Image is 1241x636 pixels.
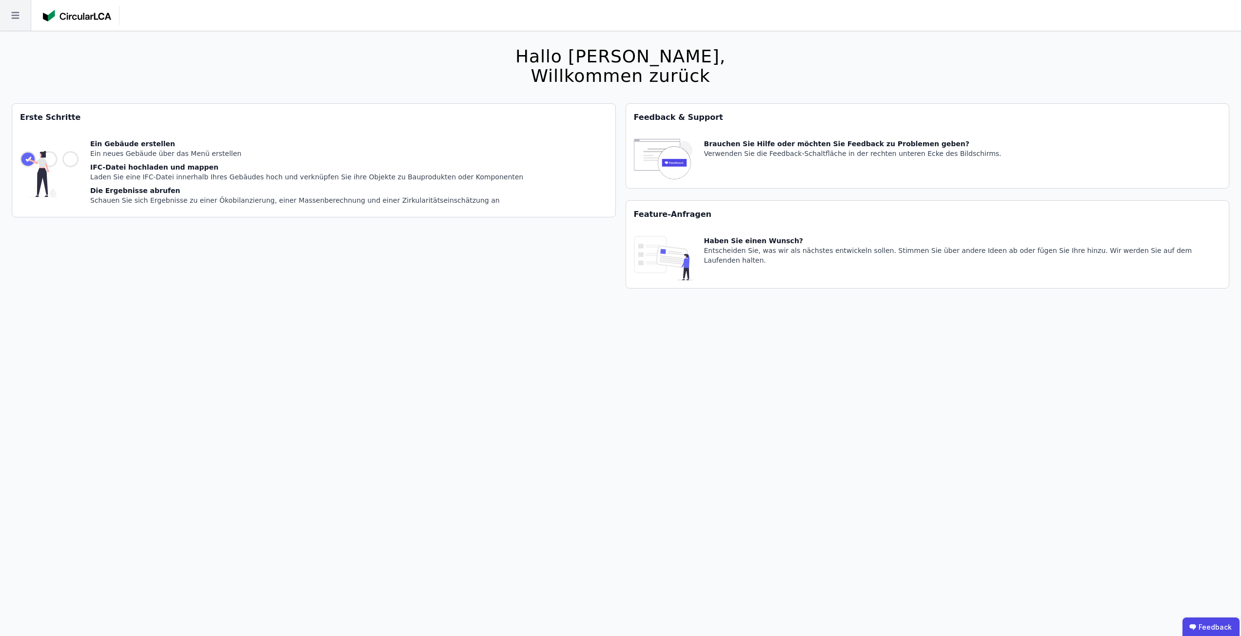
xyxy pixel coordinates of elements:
img: feature_request_tile-UiXE1qGU.svg [634,236,692,280]
div: Die Ergebnisse abrufen [90,186,523,195]
div: Haben Sie einen Wunsch? [704,236,1221,246]
div: IFC-Datei hochladen und mappen [90,162,523,172]
div: Hallo [PERSON_NAME], [515,47,726,66]
div: Schauen Sie sich Ergebnisse zu einer Ökobilanzierung, einer Massenberechnung und einer Zirkularit... [90,195,523,205]
div: Erste Schritte [12,104,615,131]
img: feedback-icon-HCTs5lye.svg [634,139,692,180]
div: Feedback & Support [626,104,1229,131]
div: Verwenden Sie die Feedback-Schaltfläche in der rechten unteren Ecke des Bildschirms. [704,149,1002,158]
div: Feature-Anfragen [626,201,1229,228]
div: Ein Gebäude erstellen [90,139,523,149]
img: getting_started_tile-DrF_GRSv.svg [20,139,79,209]
div: Ein neues Gebäude über das Menü erstellen [90,149,523,158]
img: Concular [43,10,111,21]
div: Willkommen zurück [515,66,726,86]
div: Brauchen Sie Hilfe oder möchten Sie Feedback zu Problemen geben? [704,139,1002,149]
div: Entscheiden Sie, was wir als nächstes entwickeln sollen. Stimmen Sie über andere Ideen ab oder fü... [704,246,1221,265]
div: Laden Sie eine IFC-Datei innerhalb Ihres Gebäudes hoch und verknüpfen Sie ihre Objekte zu Bauprod... [90,172,523,182]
